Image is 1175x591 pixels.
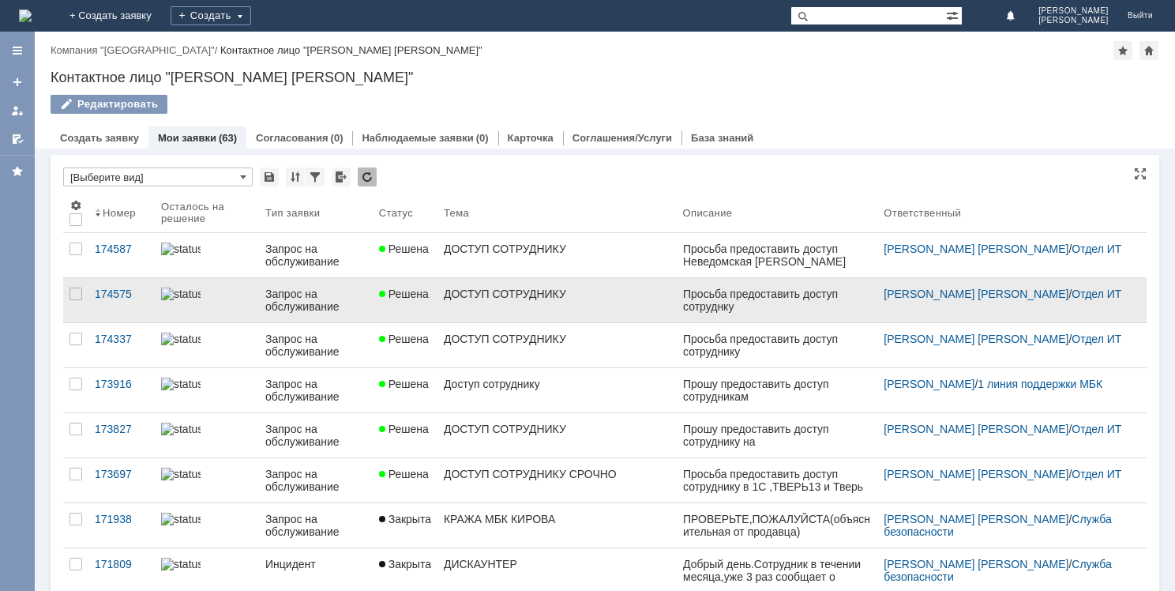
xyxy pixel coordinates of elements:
[155,233,259,277] a: statusbar-100 (1).png
[60,132,139,144] a: Создать заявку
[1072,333,1121,345] a: Отдел ИТ
[171,6,251,25] div: Создать
[19,9,32,22] a: Перейти на домашнюю страницу
[373,193,437,233] th: Статус
[259,193,373,233] th: Тип заявки
[978,378,1102,390] a: 1 линия поддержки МБК
[19,9,32,22] img: logo
[373,323,437,367] a: Решена
[884,288,1128,300] div: /
[332,168,351,186] div: Экспорт списка
[1072,243,1121,255] a: Отдел ИТ
[884,558,1114,583] a: Служба безопасности
[884,513,1068,525] a: [PERSON_NAME] [PERSON_NAME]
[444,513,670,525] div: КРАЖА МБК КИРОВА
[884,468,1128,480] div: /
[88,413,155,457] a: 173827
[379,423,429,435] span: Решена
[265,333,366,358] div: Запрос на обслуживание
[437,368,677,412] a: Доступ сотруднику
[5,98,30,123] a: Мои заявки
[265,207,320,219] div: Тип заявки
[259,278,373,322] a: Запрос на обслуживание
[95,378,148,390] div: 173916
[444,468,670,480] div: ДОСТУП СОТРУДНИКУ СРОЧНО
[444,207,469,219] div: Тема
[220,44,482,56] div: Контактное лицо "[PERSON_NAME] [PERSON_NAME]"
[444,333,670,345] div: ДОСТУП СОТРУДНИКУ
[437,233,677,277] a: ДОСТУП СОТРУДНИКУ
[265,378,366,403] div: Запрос на обслуживание
[373,368,437,412] a: Решена
[88,233,155,277] a: 174587
[306,168,325,186] div: Фильтрация...
[259,233,373,277] a: Запрос на обслуживание
[88,503,155,548] a: 171938
[259,368,373,412] a: Запрос на обслуживание
[5,70,30,95] a: Создать заявку
[161,243,201,255] img: statusbar-100 (1).png
[1038,16,1109,25] span: [PERSON_NAME]
[884,243,1128,255] div: /
[691,132,753,144] a: База знаний
[260,168,279,186] div: Сохранить вид
[508,132,554,144] a: Карточка
[259,323,373,367] a: Запрос на обслуживание
[683,207,733,219] div: Описание
[161,558,201,570] img: statusbar-100 (1).png
[219,132,237,144] div: (63)
[155,368,259,412] a: statusbar-100 (1).png
[884,288,1068,300] a: [PERSON_NAME] [PERSON_NAME]
[379,378,429,390] span: Решена
[95,243,148,255] div: 174587
[88,368,155,412] a: 173916
[95,558,148,570] div: 171809
[161,423,201,435] img: statusbar-100 (1).png
[161,288,201,300] img: statusbar-100 (1).png
[265,558,366,570] div: Инцидент
[155,193,259,233] th: Осталось на решение
[437,413,677,457] a: ДОСТУП СОТРУДНИКУ
[161,513,201,525] img: statusbar-100 (1).png
[572,132,672,144] a: Соглашения/Услуги
[373,413,437,457] a: Решена
[444,558,670,570] div: ДИСКАУНТЕР
[51,70,1159,85] div: Контактное лицо "[PERSON_NAME] [PERSON_NAME]"
[155,413,259,457] a: statusbar-100 (1).png
[95,288,148,300] div: 174575
[265,423,366,448] div: Запрос на обслуживание
[51,44,215,56] a: Компания "[GEOGRAPHIC_DATA]"
[161,201,240,224] div: Осталось на решение
[884,423,1068,435] a: [PERSON_NAME] [PERSON_NAME]
[379,243,429,255] span: Решена
[884,378,974,390] a: [PERSON_NAME]
[362,132,473,144] a: Наблюдаемые заявки
[437,503,677,548] a: КРАЖА МБК КИРОВА
[1072,288,1121,300] a: Отдел ИТ
[373,458,437,503] a: Решена
[437,278,677,322] a: ДОСТУП СОТРУДНИКУ
[884,378,1128,390] div: /
[373,233,437,277] a: Решена
[161,468,201,480] img: statusbar-100 (1).png
[259,503,373,548] a: Запрос на обслуживание
[1038,6,1109,16] span: [PERSON_NAME]
[1072,423,1121,435] a: Отдел ИТ
[379,288,429,300] span: Решена
[444,288,670,300] div: ДОСТУП СОТРУДНИКУ
[1113,41,1132,60] div: Добавить в избранное
[444,423,670,435] div: ДОСТУП СОТРУДНИКУ
[437,323,677,367] a: ДОСТУП СОТРУДНИКУ
[379,468,429,480] span: Решена
[884,333,1068,345] a: [PERSON_NAME] [PERSON_NAME]
[1139,41,1158,60] div: Сделать домашней страницей
[437,193,677,233] th: Тема
[379,558,431,570] span: Закрыта
[259,413,373,457] a: Запрос на обслуживание
[265,288,366,313] div: Запрос на обслуживание
[379,513,431,525] span: Закрыта
[373,278,437,322] a: Решена
[265,513,366,538] div: Запрос на обслуживание
[476,132,489,144] div: (0)
[161,378,201,390] img: statusbar-100 (1).png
